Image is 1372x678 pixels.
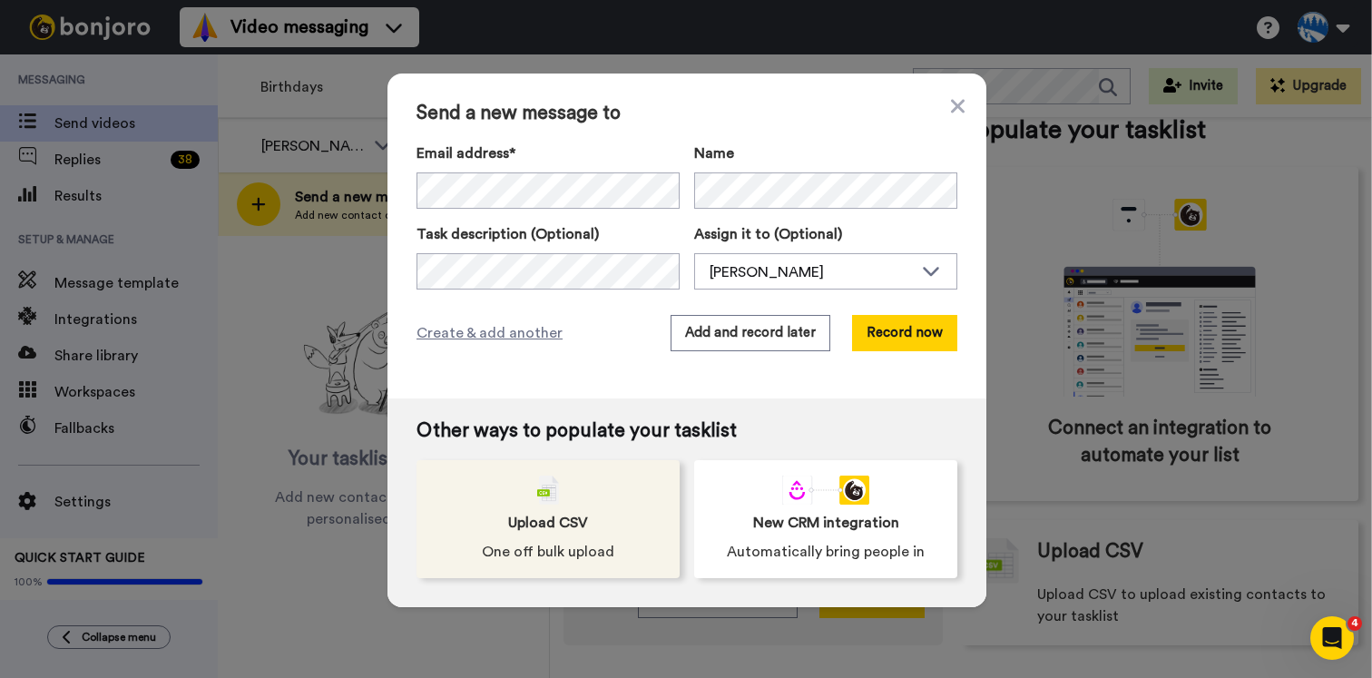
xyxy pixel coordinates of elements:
[782,476,869,505] div: animation
[416,223,680,245] label: Task description (Optional)
[537,476,559,505] img: csv-grey.png
[694,223,957,245] label: Assign it to (Optional)
[416,142,680,164] label: Email address*
[416,420,957,442] span: Other ways to populate your tasklist
[416,322,563,344] span: Create & add another
[727,541,925,563] span: Automatically bring people in
[852,315,957,351] button: Record now
[1310,616,1354,660] iframe: Intercom live chat
[1347,616,1362,631] span: 4
[753,512,899,534] span: New CRM integration
[694,142,734,164] span: Name
[482,541,614,563] span: One off bulk upload
[710,261,913,283] div: [PERSON_NAME]
[416,103,957,124] span: Send a new message to
[671,315,830,351] button: Add and record later
[508,512,588,534] span: Upload CSV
